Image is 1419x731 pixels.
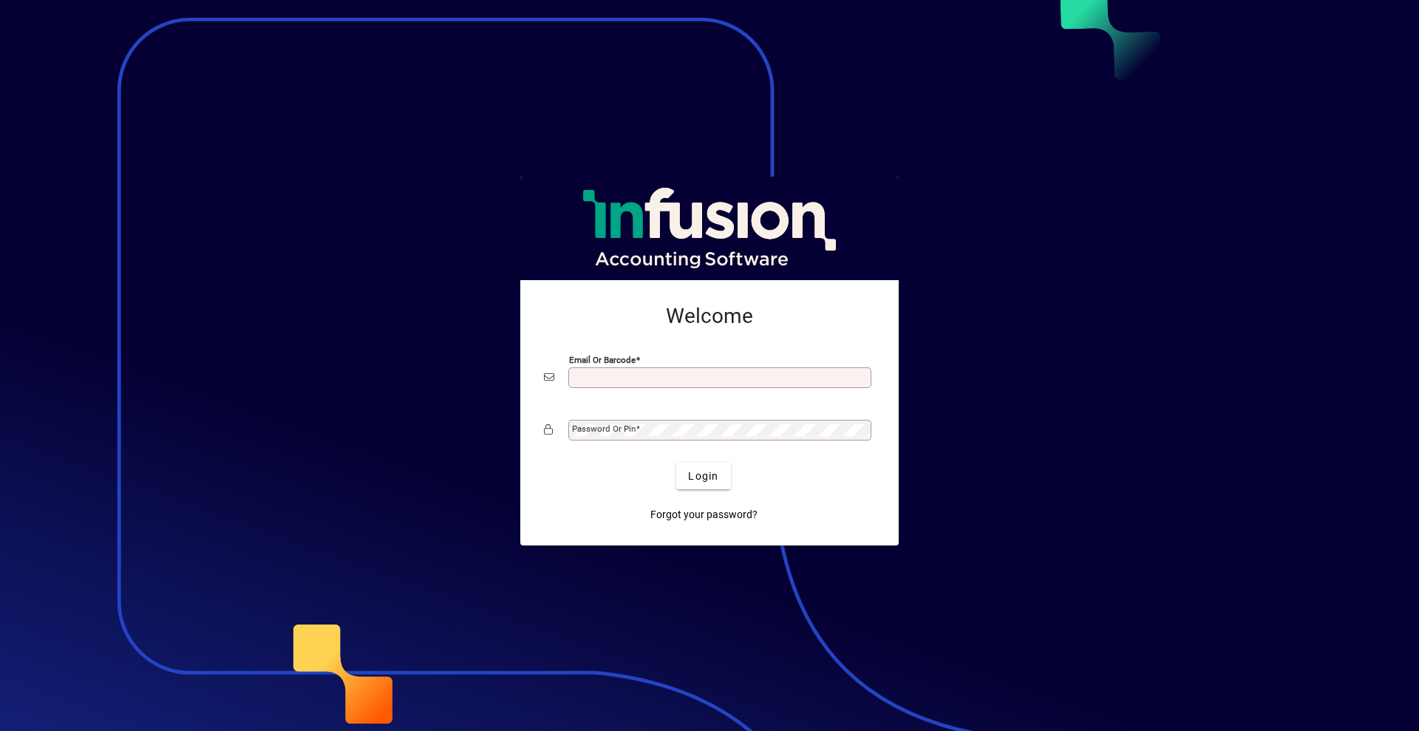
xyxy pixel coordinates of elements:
[688,469,718,484] span: Login
[569,355,636,365] mat-label: Email or Barcode
[650,507,758,523] span: Forgot your password?
[572,424,636,434] mat-label: Password or Pin
[676,463,730,489] button: Login
[644,501,763,528] a: Forgot your password?
[544,304,875,329] h2: Welcome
